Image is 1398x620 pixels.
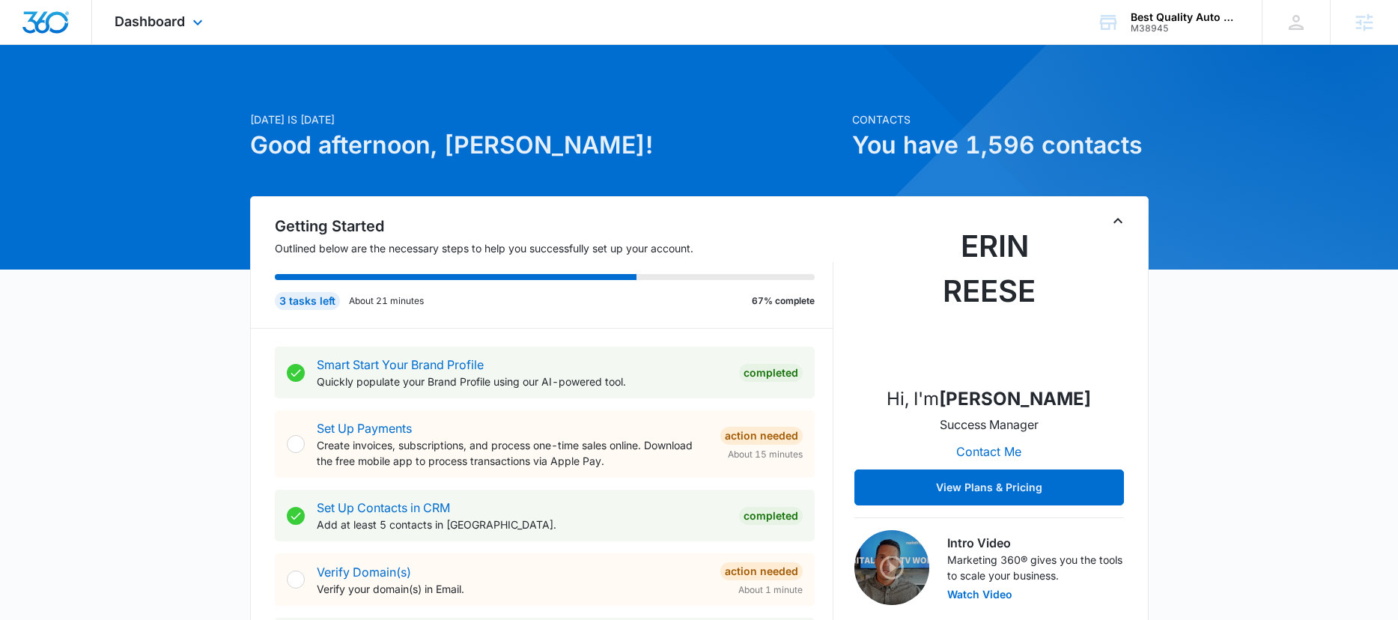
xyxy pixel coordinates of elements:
[115,13,185,29] span: Dashboard
[939,388,1091,410] strong: [PERSON_NAME]
[738,583,803,597] span: About 1 minute
[947,552,1124,583] p: Marketing 360® gives you the tools to scale your business.
[739,364,803,382] div: Completed
[1131,23,1240,34] div: account id
[349,294,424,308] p: About 21 minutes
[250,112,843,127] p: [DATE] is [DATE]
[250,127,843,163] h1: Good afternoon, [PERSON_NAME]!
[739,507,803,525] div: Completed
[728,448,803,461] span: About 15 minutes
[317,374,727,389] p: Quickly populate your Brand Profile using our AI-powered tool.
[941,434,1036,469] button: Contact Me
[940,416,1039,434] p: Success Manager
[1109,212,1127,230] button: Toggle Collapse
[752,294,815,308] p: 67% complete
[317,500,450,515] a: Set Up Contacts in CRM
[720,562,803,580] div: Action Needed
[275,215,833,237] h2: Getting Started
[720,427,803,445] div: Action Needed
[852,127,1149,163] h1: You have 1,596 contacts
[317,357,484,372] a: Smart Start Your Brand Profile
[887,386,1091,413] p: Hi, I'm
[947,534,1124,552] h3: Intro Video
[854,469,1124,505] button: View Plans & Pricing
[317,565,411,580] a: Verify Domain(s)
[275,240,833,256] p: Outlined below are the necessary steps to help you successfully set up your account.
[914,224,1064,374] img: Erin Reese
[317,581,708,597] p: Verify your domain(s) in Email.
[317,421,412,436] a: Set Up Payments
[854,530,929,605] img: Intro Video
[275,292,340,310] div: 3 tasks left
[852,112,1149,127] p: Contacts
[1131,11,1240,23] div: account name
[317,517,727,532] p: Add at least 5 contacts in [GEOGRAPHIC_DATA].
[317,437,708,469] p: Create invoices, subscriptions, and process one-time sales online. Download the free mobile app t...
[947,589,1012,600] button: Watch Video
